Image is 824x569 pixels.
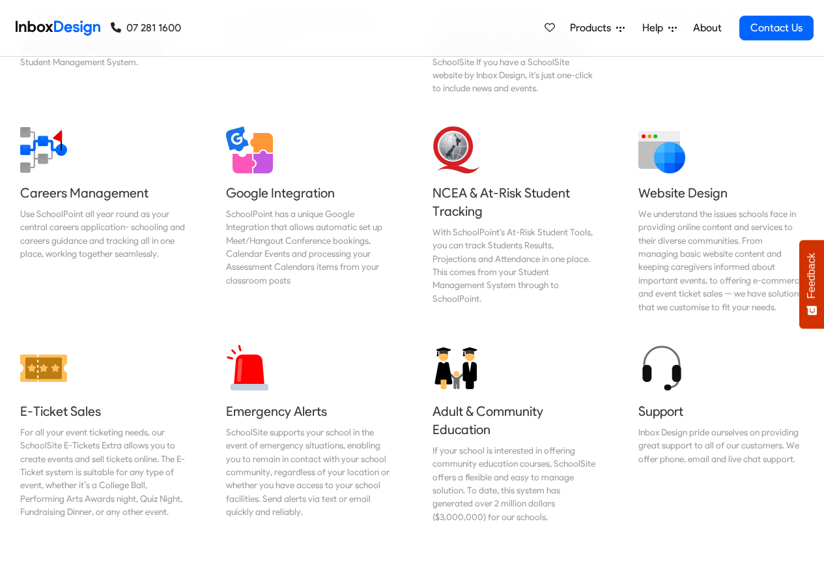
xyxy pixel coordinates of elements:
span: Feedback [806,253,817,299]
div: If your school is interested in offering community education courses, SchoolSite offers a flexibl... [433,444,598,523]
a: Contact Us [739,16,814,40]
a: Adult & Community Education If your school is interested in offering community education courses,... [422,334,608,534]
div: Use SchoolPoint all year round as your central careers application- schooling and careers guidanc... [20,207,186,261]
h5: Careers Management [20,184,186,202]
a: Support Inbox Design pride ourselves on providing great support to all of our customers. We offer... [628,334,814,534]
span: Products [570,20,616,36]
img: 2022_01_12_icon_adult_education.svg [433,345,479,392]
span: Help [642,20,668,36]
img: 2022_01_12_icon_website.svg [638,126,685,173]
div: SchoolPoint has a unique Google Integration that allows automatic set up Meet/Hangout Conference ... [226,207,391,287]
a: NCEA & At-Risk Student Tracking With SchoolPoint's At-Risk Student Tools, you can track Students ... [422,116,608,324]
button: Feedback - Show survey [799,240,824,328]
h5: Adult & Community Education [433,402,598,439]
div: We understand the issues schools face in providing online content and services to their diverse c... [638,207,804,314]
h5: Google Integration [226,184,391,202]
h5: Emergency Alerts [226,402,391,420]
img: 2022_01_12_icon_headset.svg [638,345,685,392]
a: Emergency Alerts SchoolSite supports your school in the event of emergency situations, enabling y... [216,334,402,534]
h5: NCEA & At-Risk Student Tracking [433,184,598,220]
img: 2022_01_13_icon_nzqa.svg [433,126,479,173]
div: With SchoolPoint's At-Risk Student Tools, you can track Students Results, Projections and Attenda... [433,226,598,305]
a: About [689,15,725,41]
div: SchoolSite supports your school in the event of emergency situations, enabling you to remain in c... [226,426,391,519]
a: 07 281 1600 [111,20,181,36]
a: Careers Management Use SchoolPoint all year round as your central careers application- schooling ... [10,116,196,324]
a: Products [565,15,630,41]
a: Help [637,15,682,41]
img: 2022_01_13_icon_google_integration.svg [226,126,273,173]
div: For all your event ticketing needs, our SchoolSite E-Tickets Extra allows you to create events an... [20,426,186,519]
a: E-Ticket Sales For all your event ticketing needs, our SchoolSite E-Tickets Extra allows you to c... [10,334,196,534]
img: 2022_01_12_icon_siren.svg [226,345,273,392]
div: Inbox Design pride ourselves on providing great support to all of our customers. We offer phone, ... [638,426,804,465]
a: Website Design We understand the issues schools face in providing online content and services to ... [628,116,814,324]
img: 2022_01_13_icon_career_management.svg [20,126,67,173]
h5: E-Ticket Sales [20,402,186,420]
h5: Website Design [638,184,804,202]
img: 2022_01_12_icon_ticket.svg [20,345,67,392]
a: Google Integration SchoolPoint has a unique Google Integration that allows automatic set up Meet/... [216,116,402,324]
h5: Support [638,402,804,420]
